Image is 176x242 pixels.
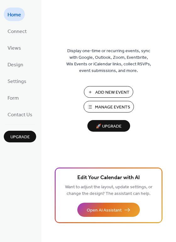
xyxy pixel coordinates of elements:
[84,101,134,113] button: Manage Events
[77,203,140,217] button: Open AI Assistant
[77,173,140,182] span: Edit Your Calendar with AI
[87,120,130,132] button: 🚀 Upgrade
[8,43,21,53] span: Views
[10,134,30,140] span: Upgrade
[8,110,32,120] span: Contact Us
[66,48,151,74] span: Display one-time or recurring events, sync with Google, Outlook, Zoom, Eventbrite, Wix Events or ...
[8,60,23,70] span: Design
[4,131,36,142] button: Upgrade
[95,104,130,111] span: Manage Events
[4,8,25,21] a: Home
[91,122,126,131] span: 🚀 Upgrade
[4,24,30,38] a: Connect
[95,89,129,96] span: Add New Event
[8,27,27,36] span: Connect
[4,107,36,121] a: Contact Us
[4,41,25,54] a: Views
[8,77,26,86] span: Settings
[8,93,19,103] span: Form
[84,86,133,98] button: Add New Event
[4,91,23,104] a: Form
[87,207,122,214] span: Open AI Assistant
[4,58,27,71] a: Design
[8,10,21,20] span: Home
[65,183,152,198] span: Want to adjust the layout, update settings, or change the design? The assistant can help.
[4,74,30,88] a: Settings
